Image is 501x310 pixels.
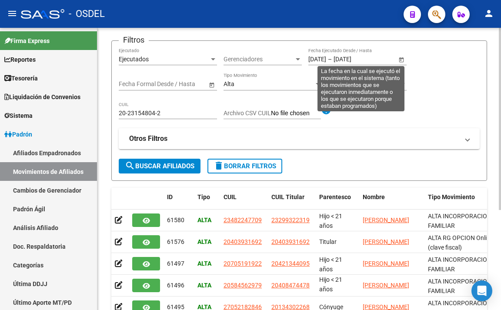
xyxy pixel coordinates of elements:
mat-icon: help [321,105,331,115]
input: End date [334,56,376,63]
button: Buscar Afiliados [119,159,200,173]
span: 61576 [167,238,184,245]
span: 23299322319 [271,217,310,223]
span: - OSDEL [69,4,105,23]
span: ALTA INCORPORACION FAMILIAR [428,256,491,273]
strong: ALTA [197,260,211,267]
span: Reportes [4,55,36,64]
span: 20584562979 [224,282,262,289]
datatable-header-cell: Parentesco [316,188,359,217]
span: Padrón [4,130,32,139]
input: Archivo CSV CUIL [271,110,321,117]
button: Borrar Filtros [207,159,282,173]
mat-icon: search [125,160,135,171]
span: Archivo CSV CUIL [224,110,271,117]
span: 61580 [167,217,184,223]
span: Borrar Filtros [214,162,276,170]
span: 20403931692 [271,238,310,245]
strong: Otros Filtros [129,134,167,143]
button: Open calendar [207,80,216,89]
strong: ALTA [197,217,211,223]
span: 61496 [167,282,184,289]
span: Hijo < 21 años [319,256,342,273]
span: [PERSON_NAME] [363,238,409,245]
span: Firma Express [4,36,50,46]
span: – [328,56,332,63]
h3: Filtros [119,34,149,46]
span: [PERSON_NAME] [363,217,409,223]
span: 20408474478 [271,282,310,289]
input: Start date [308,56,326,63]
span: Alta [224,80,234,87]
span: Tipo Movimiento [428,193,475,200]
button: Open calendar [397,55,406,64]
span: Gerenciadores [224,56,294,63]
span: 23482247709 [224,217,262,223]
span: Tesorería [4,73,38,83]
span: [PERSON_NAME] [363,282,409,289]
mat-icon: person [484,8,494,19]
span: Liquidación de Convenios [4,92,80,102]
span: Titular [319,238,337,245]
span: 20705191922 [224,260,262,267]
strong: ALTA [197,238,211,245]
span: Ejecutados [119,56,149,63]
datatable-header-cell: Nombre [359,188,424,217]
span: Movimiento [328,80,399,88]
span: ALTA INCORPORACION FAMILIAR [428,278,491,295]
mat-icon: delete [214,160,224,171]
span: ALTA INCORPORACION FAMILIAR [428,213,491,230]
input: Start date [119,80,146,88]
datatable-header-cell: CUIL [220,188,268,217]
span: CUIL Titular [271,193,304,200]
datatable-header-cell: Tipo [194,188,220,217]
span: Nombre [363,193,385,200]
datatable-header-cell: CUIL Titular [268,188,316,217]
mat-icon: menu [7,8,17,19]
datatable-header-cell: ID [164,188,194,217]
div: Open Intercom Messenger [471,280,492,301]
span: Hijo < 21 años [319,213,342,230]
span: Hijo < 21 años [319,276,342,293]
span: CUIL [224,193,237,200]
span: [PERSON_NAME] [363,260,409,267]
span: Buscar Afiliados [125,162,194,170]
span: 20403931692 [224,238,262,245]
span: 61497 [167,260,184,267]
span: Parentesco [319,193,351,200]
span: 20421344095 [271,260,310,267]
span: Tipo [197,193,210,200]
strong: ALTA [197,282,211,289]
span: ALTA RG OPCION Online (clave fiscal) [428,234,493,251]
span: ID [167,193,173,200]
input: End date [153,80,196,88]
mat-expansion-panel-header: Otros Filtros [119,128,480,149]
span: Sistema [4,111,33,120]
